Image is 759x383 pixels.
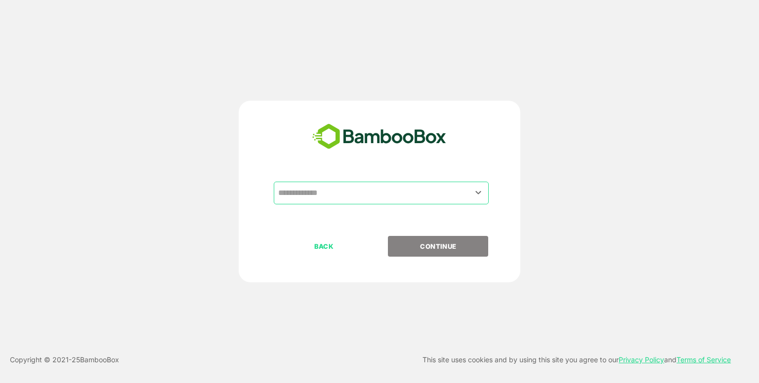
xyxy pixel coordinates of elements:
[619,355,664,364] a: Privacy Policy
[274,236,374,257] button: BACK
[10,354,119,366] p: Copyright © 2021- 25 BambooBox
[389,241,488,252] p: CONTINUE
[275,241,374,252] p: BACK
[676,355,731,364] a: Terms of Service
[388,236,488,257] button: CONTINUE
[472,186,485,199] button: Open
[307,120,452,153] img: bamboobox
[422,354,731,366] p: This site uses cookies and by using this site you agree to our and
